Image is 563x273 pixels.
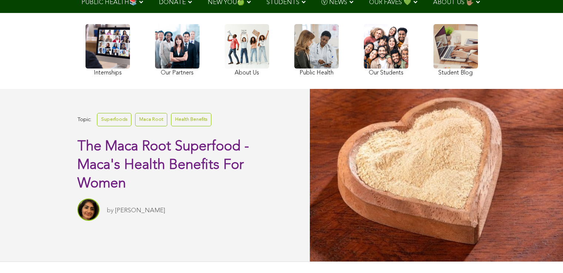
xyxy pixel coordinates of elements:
[171,113,211,126] a: Health Benefits
[115,207,165,214] a: [PERSON_NAME]
[77,199,100,221] img: Sitara Darvish
[97,113,131,126] a: Superfoods
[77,115,91,125] span: Topic:
[135,113,167,126] a: Maca Root
[526,237,563,273] iframe: Chat Widget
[77,140,249,191] span: The Maca Root Superfood - Maca's Health Benefits For Women
[107,207,114,214] span: by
